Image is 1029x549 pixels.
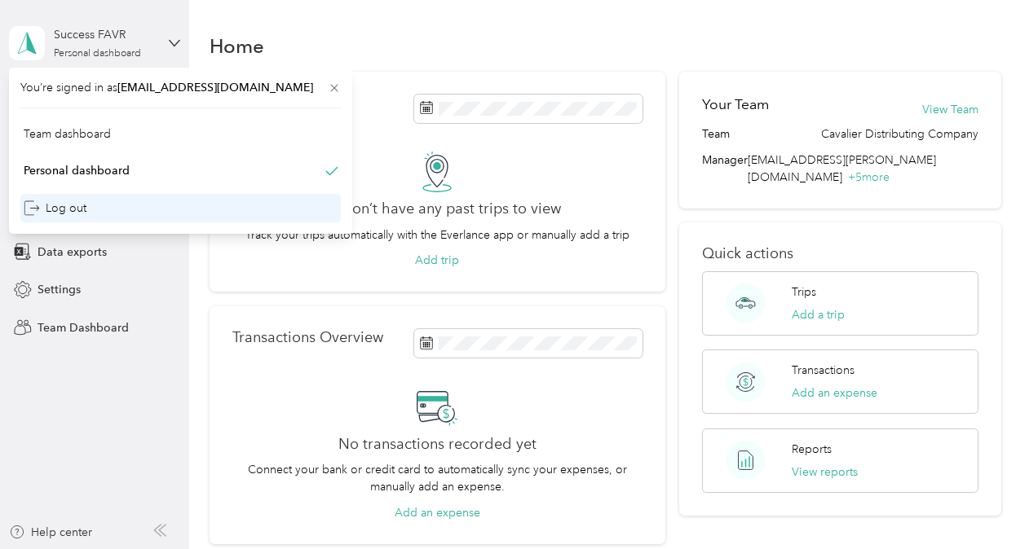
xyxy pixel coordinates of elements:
[395,504,480,521] button: Add an expense
[792,441,832,458] p: Reports
[792,283,816,301] p: Trips
[24,200,86,217] div: Log out
[792,384,877,402] button: Add an expense
[245,226,629,244] p: Track your trips automatically with the Everlance app or manually add a trip
[702,125,730,143] span: Team
[38,244,107,261] span: Data exports
[38,281,81,298] span: Settings
[24,162,130,179] div: Personal dashboard
[848,170,890,184] span: + 5 more
[792,463,858,481] button: View reports
[792,362,855,379] p: Transactions
[232,461,643,495] p: Connect your bank or credit card to automatically sync your expenses, or manually add an expense.
[821,125,978,143] span: Cavalier Distributing Company
[922,101,978,118] button: View Team
[210,37,264,55] h1: Home
[54,49,141,59] div: Personal dashboard
[938,458,1029,549] iframe: Everlance-gr Chat Button Frame
[792,306,845,323] button: Add a trip
[117,81,313,94] span: [EMAIL_ADDRESS][DOMAIN_NAME]
[20,79,341,96] span: You’re signed in as
[232,329,383,346] p: Transactions Overview
[338,436,537,453] h2: No transactions recorded yet
[24,125,111,143] div: Team dashboard
[9,524,92,541] button: Help center
[314,200,561,217] h2: You don’t have any past trips to view
[702,245,978,262] p: Quick actions
[702,152,748,186] span: Manager
[415,252,459,269] button: Add trip
[54,26,156,43] div: Success FAVR
[702,94,769,115] h2: Your Team
[38,319,129,336] span: Team Dashboard
[748,153,936,184] span: [EMAIL_ADDRESS][PERSON_NAME][DOMAIN_NAME]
